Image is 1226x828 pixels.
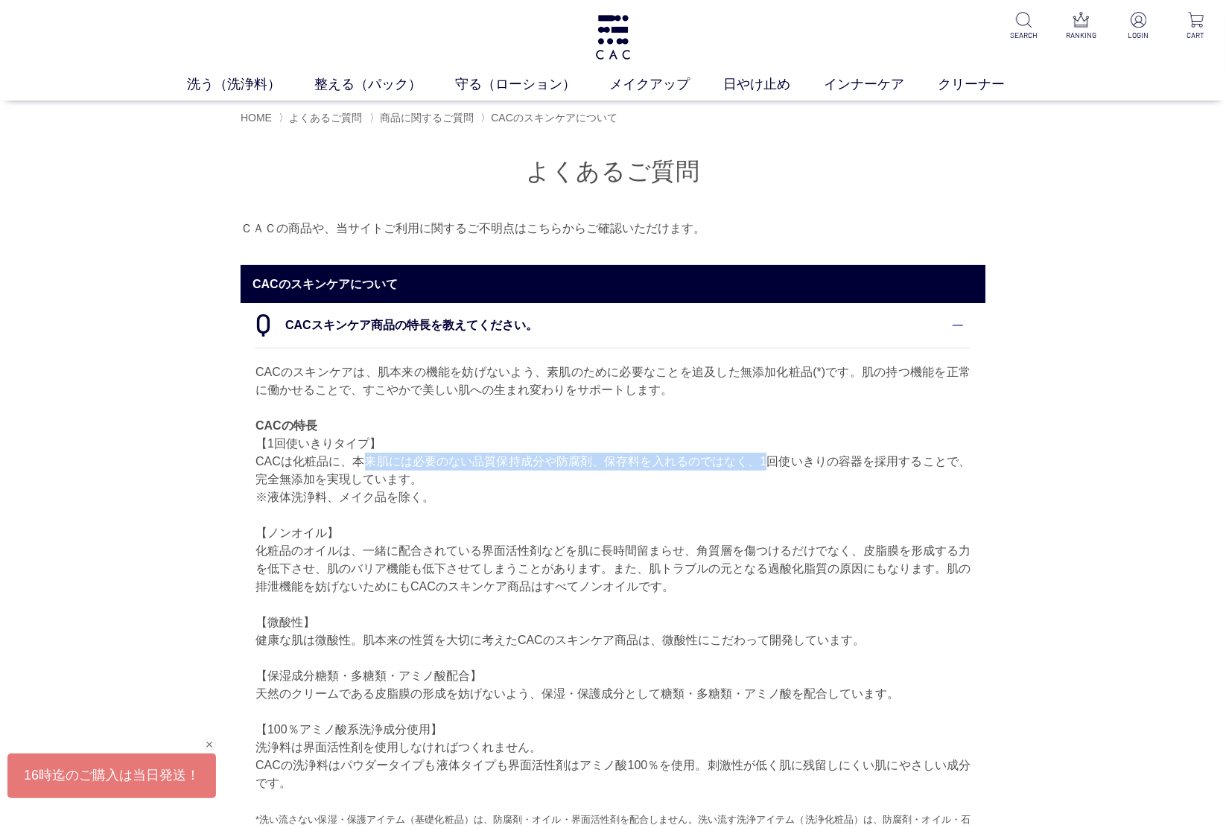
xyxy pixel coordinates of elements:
[369,111,477,125] li: 〉
[241,156,985,188] h1: よくあるご質問
[289,112,362,124] a: よくあるご質問
[255,419,317,432] b: CACの特長
[491,112,617,124] span: CACのスキンケアについて
[610,74,724,95] a: メイクアップ
[241,217,985,239] p: ＣＡＣの商品や、当サイトご利用に関するご不明点はこちらからご確認いただけます。
[480,111,621,125] li: 〉
[938,74,1039,95] a: クリーナー
[380,112,474,124] a: 商品に関するご質問
[1063,30,1099,41] p: RANKING
[241,112,272,124] a: HOME
[188,74,315,95] a: 洗う（洗浄料）
[1120,12,1157,41] a: LOGIN
[825,74,938,95] a: インナーケア
[279,111,366,125] li: 〉
[1120,30,1157,41] p: LOGIN
[456,74,610,95] a: 守る（ローション）
[1006,30,1042,41] p: SEARCH
[1006,12,1042,41] a: SEARCH
[1063,12,1099,41] a: RANKING
[724,74,825,95] a: 日やけ止め
[1178,30,1214,41] p: CART
[241,265,985,303] h2: CACのスキンケアについて
[594,15,633,60] img: logo
[255,303,971,347] dt: CACスキンケア商品の特長を教えてください。
[1178,12,1214,41] a: CART
[315,74,456,95] a: 整える（パック）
